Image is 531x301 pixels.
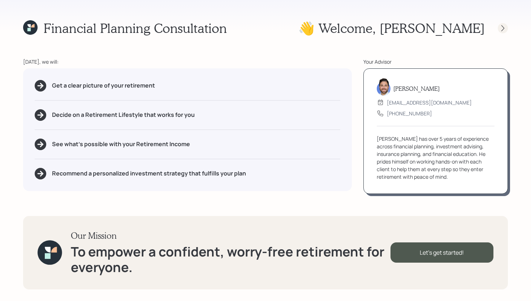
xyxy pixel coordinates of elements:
[52,170,246,177] h5: Recommend a personalized investment strategy that fulfills your plan
[52,141,190,148] h5: See what's possible with your Retirement Income
[387,110,432,117] div: [PHONE_NUMBER]
[387,99,472,106] div: [EMAIL_ADDRESS][DOMAIN_NAME]
[52,82,155,89] h5: Get a clear picture of your retirement
[298,20,485,36] h1: 👋 Welcome , [PERSON_NAME]
[52,111,195,118] h5: Decide on a Retirement Lifestyle that works for you
[43,20,227,36] h1: Financial Planning Consultation
[71,244,390,275] h1: To empower a confident, worry-free retirement for everyone.
[23,58,352,65] div: [DATE], we will:
[377,78,390,96] img: michael-russo-headshot.png
[377,135,495,181] div: [PERSON_NAME] has over 5 years of experience across financial planning, investment advising, insu...
[363,58,508,65] div: Your Advisor
[393,85,440,92] h5: [PERSON_NAME]
[390,242,493,263] div: Let's get started!
[71,230,390,241] h3: Our Mission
